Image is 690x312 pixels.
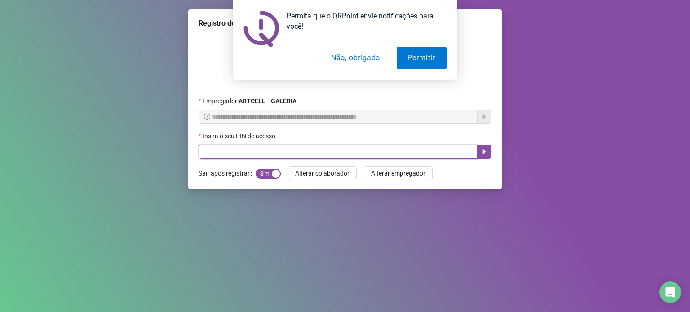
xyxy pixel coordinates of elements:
[199,131,281,141] label: Insira o seu PIN de acesso
[279,11,447,31] div: Permita que o QRPoint envie notificações para você!
[371,168,425,178] span: Alterar empregador
[481,148,488,155] span: caret-right
[199,166,256,180] label: Sair após registrar
[243,11,279,47] img: notification icon
[204,114,210,120] span: info-circle
[364,166,433,180] button: Alterar empregador
[295,168,349,178] span: Alterar colaborador
[239,97,296,105] strong: ARTCELL - GALERIA
[288,166,357,180] button: Alterar colaborador
[397,47,447,69] button: Permitir
[203,96,296,106] span: Empregador :
[659,281,681,303] div: Open Intercom Messenger
[320,47,391,69] button: Não, obrigado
